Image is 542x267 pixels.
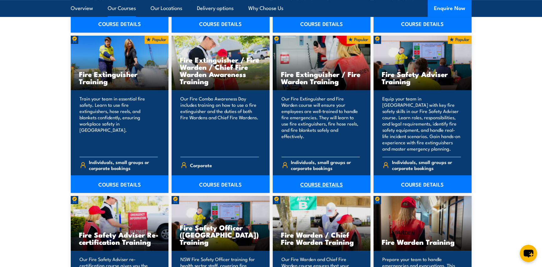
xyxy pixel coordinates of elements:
[281,231,363,245] h3: Fire Warden / Chief Fire Warden Training
[89,159,158,171] span: Individuals, small groups or corporate bookings
[392,159,461,171] span: Individuals, small groups or corporate bookings
[79,70,161,85] h3: Fire Extinguisher Training
[79,231,161,245] h3: Fire Safety Adviser Re-certification Training
[180,56,261,85] h3: Fire Extinguisher / Fire Warden / Chief Fire Warden Awareness Training
[71,175,169,193] a: COURSE DETAILS
[71,15,169,33] a: COURSE DETAILS
[374,15,472,33] a: COURSE DETAILS
[382,70,463,85] h3: Fire Safety Adviser Training
[190,160,212,170] span: Corporate
[281,70,363,85] h3: Fire Extinguisher / Fire Warden Training
[180,224,261,245] h3: Fire Safety Officer ([GEOGRAPHIC_DATA]) Training
[382,238,463,245] h3: Fire Warden Training
[291,159,360,171] span: Individuals, small groups or corporate bookings
[520,245,537,262] button: chat-button
[273,175,371,193] a: COURSE DETAILS
[172,15,270,33] a: COURSE DETAILS
[374,175,472,193] a: COURSE DETAILS
[273,15,371,33] a: COURSE DETAILS
[281,95,360,152] p: Our Fire Extinguisher and Fire Warden course will ensure your employees are well-trained to handl...
[180,95,259,152] p: Our Fire Combo Awareness Day includes training on how to use a fire extinguisher and the duties o...
[80,95,158,152] p: Train your team in essential fire safety. Learn to use fire extinguishers, hose reels, and blanke...
[172,175,270,193] a: COURSE DETAILS
[382,95,461,152] p: Equip your team in [GEOGRAPHIC_DATA] with key fire safety skills in our Fire Safety Adviser cours...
